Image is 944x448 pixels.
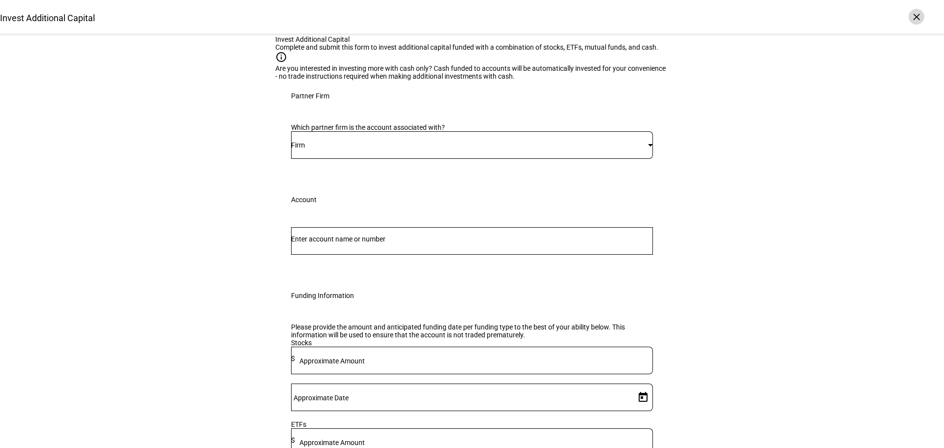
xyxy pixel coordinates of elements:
div: Account [291,196,317,204]
mat-label: Approximate Amount [299,439,365,447]
button: Open calendar [633,388,653,407]
div: ETFs [291,420,653,428]
input: Number [291,235,653,243]
mat-icon: info [275,51,295,63]
div: Please provide the amount and anticipated funding date per funding type to the best of your abili... [291,323,653,339]
div: Funding Information [291,292,354,299]
span: $ [291,355,295,362]
div: Which partner firm is the account associated with? [291,123,653,131]
div: Complete and submit this form to invest additional capital funded with a combination of stocks, E... [275,43,669,51]
div: Invest Additional Capital [275,35,669,43]
span: $ [291,436,295,444]
mat-label: Approximate Amount [299,357,365,365]
span: Firm [291,141,305,149]
mat-label: Approximate Date [294,394,349,402]
div: × [909,9,924,25]
div: Are you interested in investing more with cash only? Cash funded to accounts will be automaticall... [275,64,669,80]
div: Partner Firm [291,92,329,100]
div: Stocks [291,339,653,347]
